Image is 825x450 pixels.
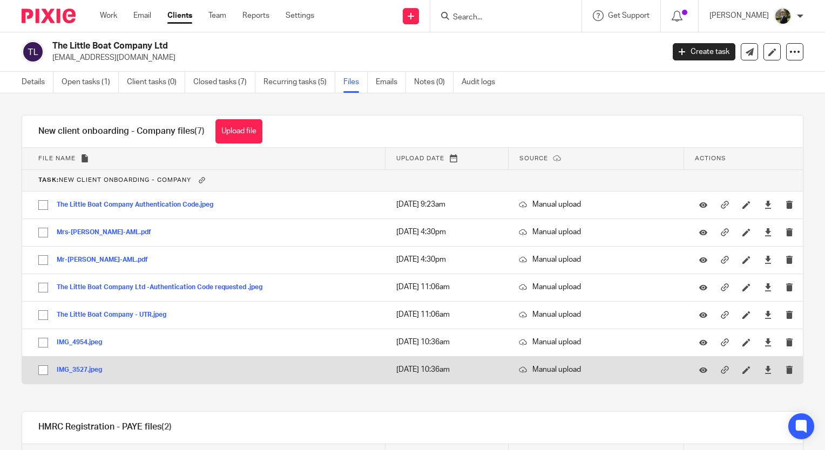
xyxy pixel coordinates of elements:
p: Manual upload [519,364,673,375]
a: Reports [242,10,269,21]
p: Manual upload [519,227,673,237]
a: Create task [673,43,735,60]
a: Details [22,72,53,93]
p: Manual upload [519,309,673,320]
input: Select [33,277,53,298]
input: Select [33,305,53,325]
a: Clients [167,10,192,21]
p: Manual upload [519,337,673,347]
span: Get Support [608,12,650,19]
a: Download [764,309,772,320]
button: Upload file [215,119,262,144]
input: Select [33,195,53,215]
p: [DATE] 10:36am [396,364,498,375]
input: Select [33,360,53,380]
a: Team [208,10,226,21]
span: (2) [161,422,172,431]
p: [EMAIL_ADDRESS][DOMAIN_NAME] [52,52,657,63]
a: Emails [376,72,406,93]
span: Actions [695,155,726,161]
img: ACCOUNTING4EVERYTHING-9.jpg [774,8,792,25]
a: Client tasks (0) [127,72,185,93]
a: Download [764,282,772,292]
button: IMG_3527.jpeg [57,366,110,374]
img: svg%3E [22,40,44,63]
input: Select [33,222,53,243]
a: Recurring tasks (5) [263,72,335,93]
a: Download [764,337,772,347]
p: [DATE] 11:06am [396,309,498,320]
p: Manual upload [519,282,673,292]
a: Work [100,10,117,21]
img: Pixie [22,9,76,23]
a: Notes (0) [414,72,454,93]
a: Download [764,364,772,375]
button: The Little Boat Company Ltd -Authentication Code requested .jpeg [57,284,271,291]
p: Manual upload [519,199,673,210]
a: Files [343,72,368,93]
p: [PERSON_NAME] [709,10,769,21]
p: [DATE] 4:30pm [396,254,498,265]
a: Open tasks (1) [62,72,119,93]
a: Email [133,10,151,21]
input: Search [452,13,549,23]
a: Download [764,254,772,265]
a: Download [764,227,772,237]
a: Audit logs [462,72,503,93]
span: Source [519,155,548,161]
input: Select [33,332,53,353]
a: Settings [286,10,314,21]
p: [DATE] 4:30pm [396,227,498,237]
button: The Little Boat Company Authentication Code.jpeg [57,201,221,209]
button: Mrs-[PERSON_NAME]-AML.pdf [57,229,159,236]
p: Manual upload [519,254,673,265]
button: IMG_4954.jpeg [57,339,110,346]
h2: The Little Boat Company Ltd [52,40,536,52]
span: (7) [194,127,205,135]
span: New client onboarding - Company [38,178,191,183]
h1: New client onboarding - Company files [38,126,205,137]
p: [DATE] 10:36am [396,337,498,347]
p: [DATE] 11:06am [396,282,498,292]
span: File name [38,155,76,161]
b: Task: [38,178,59,183]
h1: HMRC Registration - PAYE files [38,421,172,433]
a: Download [764,199,772,210]
button: The Little Boat Company - UTR.jpeg [57,311,174,319]
button: Mr-[PERSON_NAME]-AML.pdf [57,256,156,264]
input: Select [33,250,53,270]
span: Upload date [396,155,444,161]
a: Closed tasks (7) [193,72,255,93]
p: [DATE] 9:23am [396,199,498,210]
